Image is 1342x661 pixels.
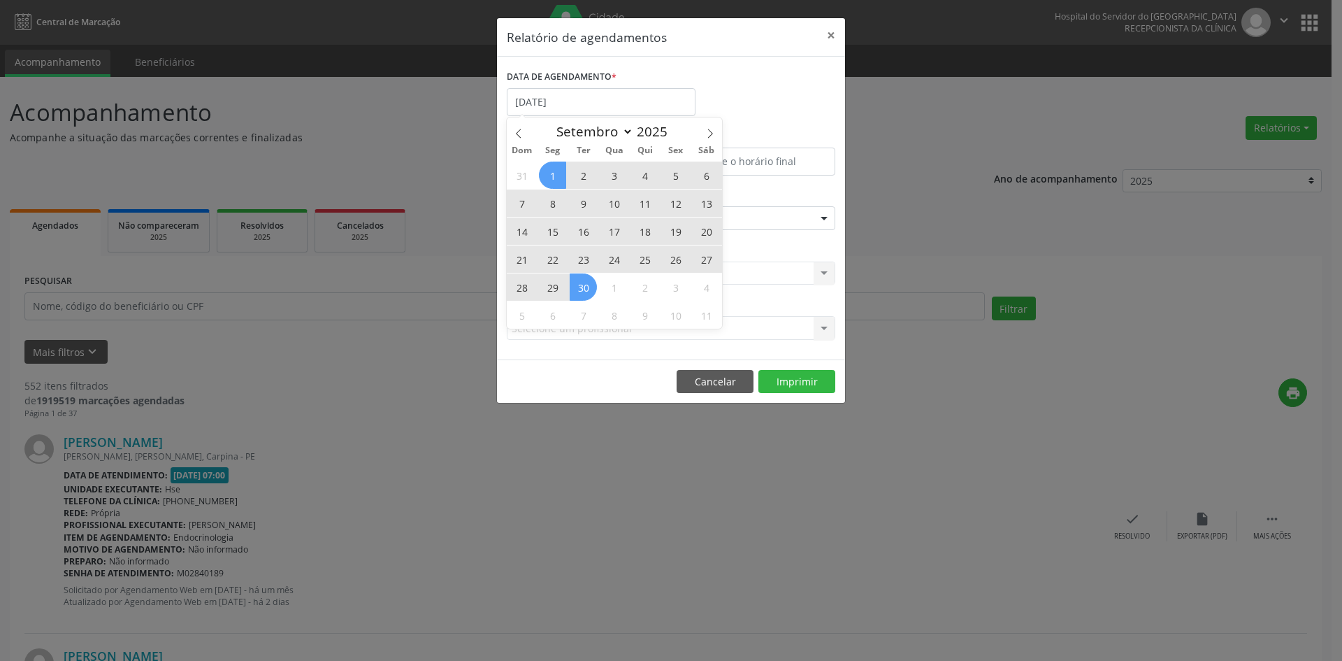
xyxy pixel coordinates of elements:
[631,273,658,301] span: Outubro 2, 2025
[631,301,658,329] span: Outubro 9, 2025
[600,273,628,301] span: Outubro 1, 2025
[631,162,658,189] span: Setembro 4, 2025
[570,218,597,245] span: Setembro 16, 2025
[600,301,628,329] span: Outubro 8, 2025
[570,162,597,189] span: Setembro 2, 2025
[693,190,720,217] span: Setembro 13, 2025
[817,18,845,52] button: Close
[537,146,568,155] span: Seg
[539,218,566,245] span: Setembro 15, 2025
[508,218,535,245] span: Setembro 14, 2025
[508,246,535,273] span: Setembro 21, 2025
[662,190,689,217] span: Setembro 12, 2025
[662,246,689,273] span: Setembro 26, 2025
[600,162,628,189] span: Setembro 3, 2025
[631,218,658,245] span: Setembro 18, 2025
[631,190,658,217] span: Setembro 11, 2025
[507,28,667,46] h5: Relatório de agendamentos
[508,190,535,217] span: Setembro 7, 2025
[570,246,597,273] span: Setembro 23, 2025
[630,146,661,155] span: Qui
[570,273,597,301] span: Setembro 30, 2025
[600,190,628,217] span: Setembro 10, 2025
[539,273,566,301] span: Setembro 29, 2025
[674,148,835,176] input: Selecione o horário final
[508,301,535,329] span: Outubro 5, 2025
[662,273,689,301] span: Outubro 3, 2025
[693,218,720,245] span: Setembro 20, 2025
[600,246,628,273] span: Setembro 24, 2025
[661,146,691,155] span: Sex
[674,126,835,148] label: ATÉ
[662,162,689,189] span: Setembro 5, 2025
[570,190,597,217] span: Setembro 9, 2025
[599,146,630,155] span: Qua
[539,246,566,273] span: Setembro 22, 2025
[677,370,753,394] button: Cancelar
[570,301,597,329] span: Outubro 7, 2025
[507,146,537,155] span: Dom
[693,162,720,189] span: Setembro 6, 2025
[539,190,566,217] span: Setembro 8, 2025
[549,122,633,141] select: Month
[662,218,689,245] span: Setembro 19, 2025
[539,301,566,329] span: Outubro 6, 2025
[508,273,535,301] span: Setembro 28, 2025
[691,146,722,155] span: Sáb
[507,66,616,88] label: DATA DE AGENDAMENTO
[662,301,689,329] span: Outubro 10, 2025
[600,218,628,245] span: Setembro 17, 2025
[631,246,658,273] span: Setembro 25, 2025
[507,88,695,116] input: Selecione uma data ou intervalo
[758,370,835,394] button: Imprimir
[539,162,566,189] span: Setembro 1, 2025
[693,301,720,329] span: Outubro 11, 2025
[693,273,720,301] span: Outubro 4, 2025
[508,162,535,189] span: Agosto 31, 2025
[568,146,599,155] span: Ter
[693,246,720,273] span: Setembro 27, 2025
[633,122,679,141] input: Year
